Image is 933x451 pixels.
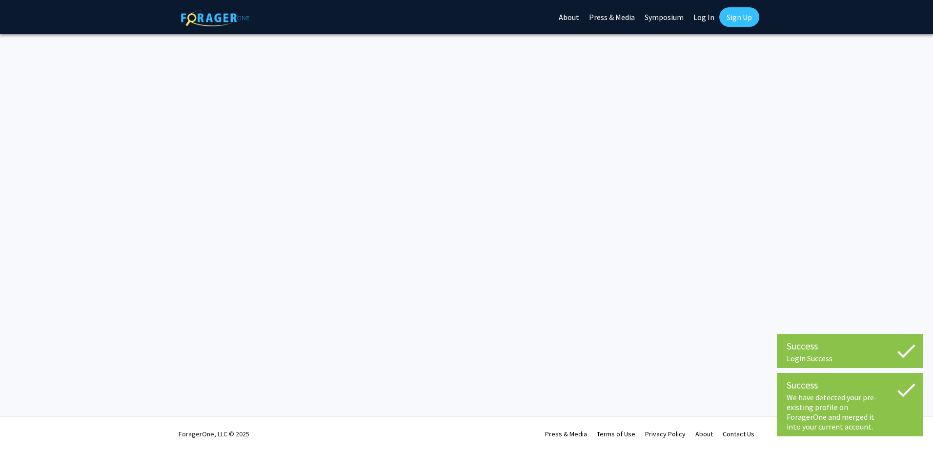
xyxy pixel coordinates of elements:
a: Terms of Use [597,430,635,438]
div: Success [787,339,913,353]
div: Success [787,378,913,392]
a: About [695,430,713,438]
a: Press & Media [545,430,587,438]
a: Privacy Policy [645,430,686,438]
a: Contact Us [723,430,754,438]
img: ForagerOne Logo [181,9,249,26]
a: Sign Up [719,7,759,27]
div: Login Success [787,353,913,363]
div: We have detected your pre-existing profile on ForagerOne and merged it into your current account. [787,392,913,431]
div: ForagerOne, LLC © 2025 [179,417,249,451]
